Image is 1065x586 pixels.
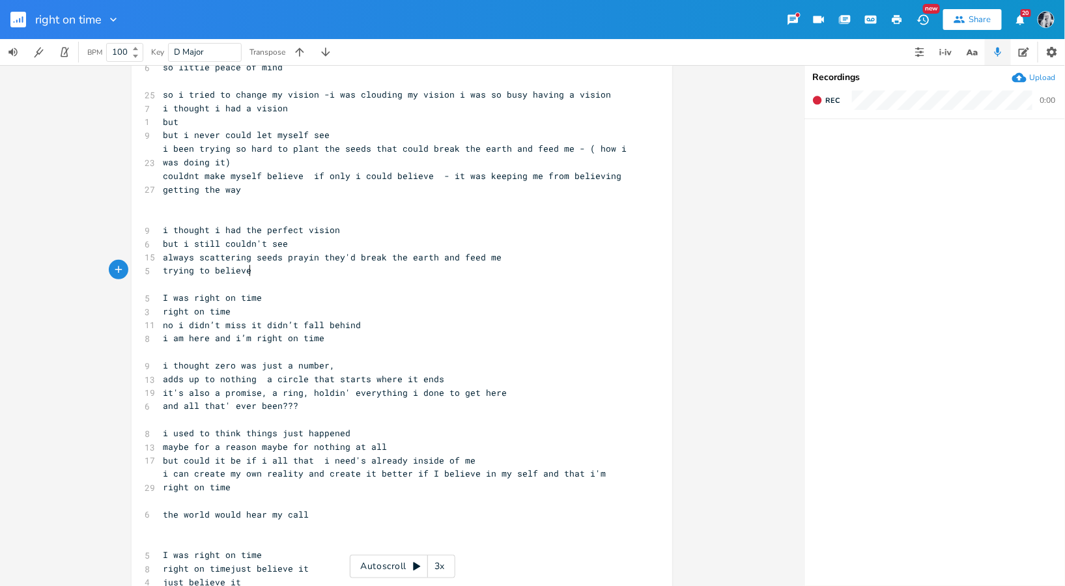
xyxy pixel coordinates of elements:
[163,509,309,520] span: the world would hear my call
[163,224,340,236] span: i thought i had the perfect vision
[163,89,611,100] span: so i tried to change my vision -i was clouding my vision i was so busy having a vision
[163,238,288,249] span: but i still couldn't see
[1021,9,1031,17] div: 20
[825,96,840,105] span: Rec
[923,4,940,14] div: New
[163,467,611,493] span: i can create my own reality and create it better if I believe in my self and that i'm right on time
[807,90,845,111] button: Rec
[151,48,164,56] div: Key
[163,441,387,453] span: maybe for a reason maybe for nothing at all
[910,8,936,31] button: New
[1038,11,1055,28] img: Anya
[163,102,288,114] span: i thought i had a vision
[163,319,361,331] span: no i didn’t miss it didn’t fall behind
[163,359,335,371] span: i thought zero was just a number,
[249,48,285,56] div: Transpose
[87,49,102,56] div: BPM
[1030,72,1056,83] div: Upload
[163,373,444,385] span: adds up to nothing a circle that starts where it ends
[174,46,204,58] span: D Major
[163,251,502,263] span: always scattering seeds prayin they'd break the earth and feed me
[163,563,309,574] span: right on timejust believe it
[1040,96,1056,104] div: 0:00
[35,14,102,25] span: right on time
[163,387,507,398] span: it's also a promise, a ring, holdin' everything i done to get here
[163,61,283,73] span: so little peace of mind
[943,9,1002,30] button: Share
[163,305,231,317] span: right on time
[1012,70,1056,85] button: Upload
[428,555,451,578] div: 3x
[163,454,476,466] span: but could it be if i all that i need's already inside of me
[163,116,178,128] span: but
[163,264,251,276] span: trying to believe
[163,292,262,303] span: I was right on time
[812,73,1057,82] div: Recordings
[350,555,455,578] div: Autoscroll
[163,400,298,412] span: and all that' ever been???
[1007,8,1033,31] button: 20
[163,332,324,344] span: i am here and i’m right on time
[163,170,627,195] span: couldnt make myself believe if only i could believe - it was keeping me from believing getting th...
[163,427,350,439] span: i used to think things just happened
[163,549,262,561] span: I was right on time
[163,129,330,141] span: but i never could let myself see
[163,143,632,168] span: i been trying so hard to plant the seeds that could break the earth and feed me - ( how i was doi...
[969,14,991,25] div: Share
